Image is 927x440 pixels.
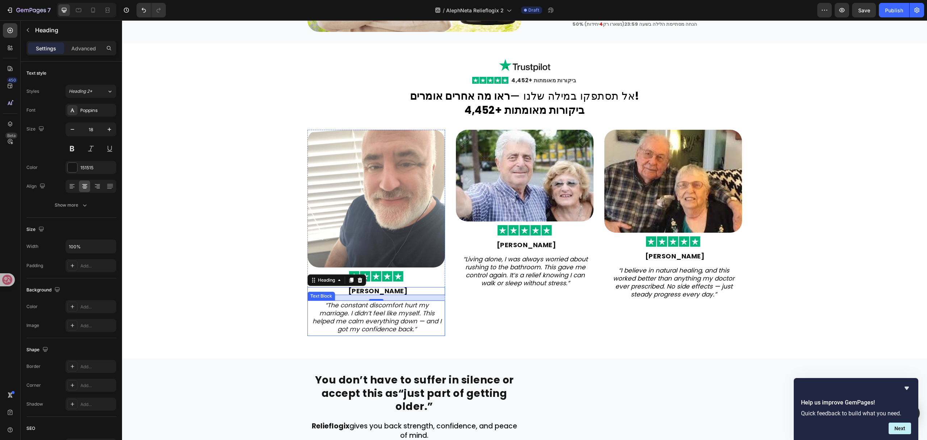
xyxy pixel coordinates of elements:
[26,182,47,191] div: Align
[482,109,620,212] img: gempages_578032762192134844-93cfc437-df53-42df-bf3d-3e6f97fe9ca4.jpg
[122,20,927,440] iframe: Design area
[47,6,51,14] p: 7
[523,231,583,240] strong: [PERSON_NAME]
[26,345,50,355] div: Shape
[190,281,319,313] i: “The constant discomfort hurt my marriage. I didn’t feel like myself. This helped me calm everyth...
[375,220,434,229] strong: [PERSON_NAME]
[35,26,113,34] p: Heading
[902,384,911,393] button: Hide survey
[852,3,876,17] button: Save
[26,303,38,310] div: Color
[7,77,17,83] div: 450
[26,262,43,269] div: Padding
[227,251,281,261] img: gempages_578032762192134844-9fd0c3bf-dd31-427a-a8e3-d1fb67e88b3e.webp
[186,70,619,82] p: אל תסתפקו במילה שלנו —
[66,85,116,98] button: Heading 2*
[80,401,114,408] div: Add...
[389,57,454,63] p: 4,452+ ביקורות מאומתות
[194,257,214,263] div: Heading
[69,88,92,95] span: Heading 2*
[26,425,35,432] div: SEO
[491,246,612,278] i: “I believe in natural healing, and this worked better than anything my doctor ever prescribed. No...
[26,382,41,389] div: Corner
[189,267,323,275] h2: Rich Text Editor. Editing area: main
[26,199,116,212] button: Show more
[26,225,46,234] div: Size
[343,83,462,97] strong: 4,452+ ביקורות מאומתות
[528,7,539,13] span: Draft
[446,7,504,14] span: AlephNeta Relieflogix 2
[26,88,39,95] div: Styles
[26,70,46,76] div: Text style
[350,57,386,63] img: gempages_558182816613926131-4957f434-9aeb-4bb6-a619-2844bfe00bb2.svg
[879,3,909,17] button: Publish
[80,263,114,269] div: Add...
[26,107,35,113] div: Font
[334,109,471,201] img: gempages_578032762192134844-e9013eeb-0332-4a47-978e-387f2f51eca6.jpg
[80,165,114,171] div: 151515
[26,285,62,295] div: Background
[3,3,54,17] button: 7
[801,384,911,434] div: Help us improve GemPages!
[801,398,911,407] h2: Help us improve GemPages!
[185,69,620,83] h2: Rich Text Editor. Editing area: main
[55,202,88,209] div: Show more
[185,353,399,395] h2: You don’t have to suffer in silence or accept this as
[186,84,619,96] p: ⁠⁠⁠⁠⁠⁠⁠
[186,401,399,420] p: gives you back strength, confidence, and peace of mind.
[71,45,96,52] p: Advanced
[190,401,227,411] strong: Relieflogix
[185,83,620,97] h2: Rich Text Editor. Editing area: main
[185,109,323,247] img: gempages_578032762192134844-2baed77e-7a55-430b-ac19-53030ebc4172.png
[226,266,286,275] strong: [PERSON_NAME]
[26,243,38,250] div: Width
[389,57,455,63] h2: Rich Text Editor. Editing area: main
[341,234,466,267] i: “Living alone, I was always worried about rushing to the bathroom. This gave me control again. It...
[137,3,166,17] div: Undo/Redo
[858,7,870,13] span: Save
[80,304,114,310] div: Add...
[5,133,17,138] div: Beta
[26,124,46,134] div: Size
[26,164,38,171] div: Color
[524,216,578,227] img: gempages_578032762192134844-9fd0c3bf-dd31-427a-a8e3-d1fb67e88b3e.webp
[26,322,39,329] div: Image
[376,205,430,215] img: gempages_578032762192134844-9fd0c3bf-dd31-427a-a8e3-d1fb67e88b3e.webp
[443,7,445,14] span: /
[80,107,114,114] div: Poppins
[26,363,41,370] div: Border
[80,323,114,329] div: Add...
[885,7,903,14] div: Publish
[288,69,517,83] strong: ראו מה אחרים אומרים!
[36,45,56,52] p: Settings
[273,366,385,393] strong: “just part of getting older.”
[80,382,114,389] div: Add...
[66,240,116,253] input: Auto
[26,401,43,407] div: Shadow
[187,273,211,279] div: Text Block
[80,364,114,370] div: Add...
[365,35,441,55] img: gempages_578032762192134844-9a637983-24d8-4b2a-a0d9-e53bef5f1d89.webp
[889,423,911,434] button: Next question
[801,410,911,417] p: Quick feedback to build what you need.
